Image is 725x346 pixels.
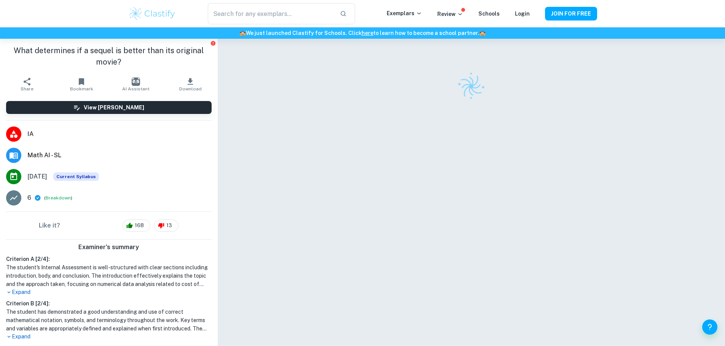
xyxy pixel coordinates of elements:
[6,299,212,308] h6: Criterion B [ 2 / 4 ]:
[39,221,60,230] h6: Like it?
[27,151,212,160] span: Math AI - SL
[54,74,109,95] button: Bookmark
[6,308,212,333] h1: The student has demonstrated a good understanding and use of correct mathematical notation, symbo...
[53,172,99,181] span: Current Syllabus
[6,45,212,68] h1: What determines if a sequel is better than its original movie?
[163,74,218,95] button: Download
[128,6,177,21] img: Clastify logo
[179,86,202,92] span: Download
[478,11,500,17] a: Schools
[46,194,71,201] button: Breakdown
[154,220,178,232] div: 13
[702,319,717,335] button: Help and Feedback
[387,9,422,17] p: Exemplars
[453,68,490,105] img: Clastify logo
[6,288,212,296] p: Expand
[70,86,93,92] span: Bookmark
[84,103,144,112] h6: View [PERSON_NAME]
[239,30,246,36] span: 🏫
[27,172,47,181] span: [DATE]
[545,7,597,21] button: JOIN FOR FREE
[132,77,140,86] img: AI Assistant
[362,30,373,36] a: here
[131,222,148,229] span: 168
[6,101,212,114] button: View [PERSON_NAME]
[53,172,99,181] div: This exemplar is based on the current syllabus. Feel free to refer to it for inspiration/ideas wh...
[6,255,212,263] h6: Criterion A [ 2 / 4 ]:
[109,74,163,95] button: AI Assistant
[27,130,212,139] span: IA
[3,243,215,252] h6: Examiner's summary
[44,194,72,202] span: ( )
[2,29,723,37] h6: We just launched Clastify for Schools. Click to learn how to become a school partner.
[6,333,212,341] p: Expand
[162,222,176,229] span: 13
[208,3,333,24] input: Search for any exemplars...
[21,86,33,92] span: Share
[6,263,212,288] h1: The student's Internal Assessment is well-structured with clear sections including introduction, ...
[515,11,530,17] a: Login
[123,220,150,232] div: 168
[27,193,31,202] p: 6
[122,86,150,92] span: AI Assistant
[210,40,216,46] button: Report issue
[437,10,463,18] p: Review
[479,30,486,36] span: 🏫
